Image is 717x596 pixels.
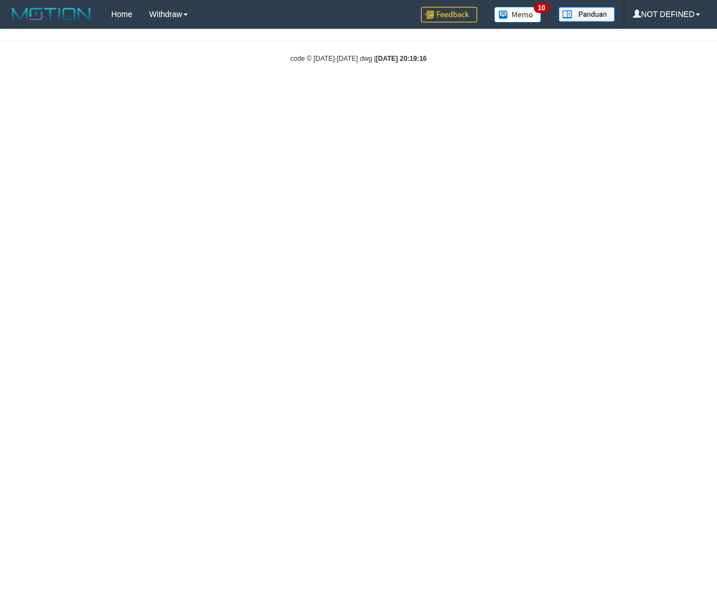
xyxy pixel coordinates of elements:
[558,7,615,22] img: panduan.png
[494,7,542,23] img: Button%20Memo.svg
[291,55,427,63] small: code © [DATE]-[DATE] dwg |
[421,7,477,23] img: Feedback.jpg
[376,55,426,63] strong: [DATE] 20:19:16
[534,3,549,13] span: 10
[8,6,94,23] img: MOTION_logo.png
